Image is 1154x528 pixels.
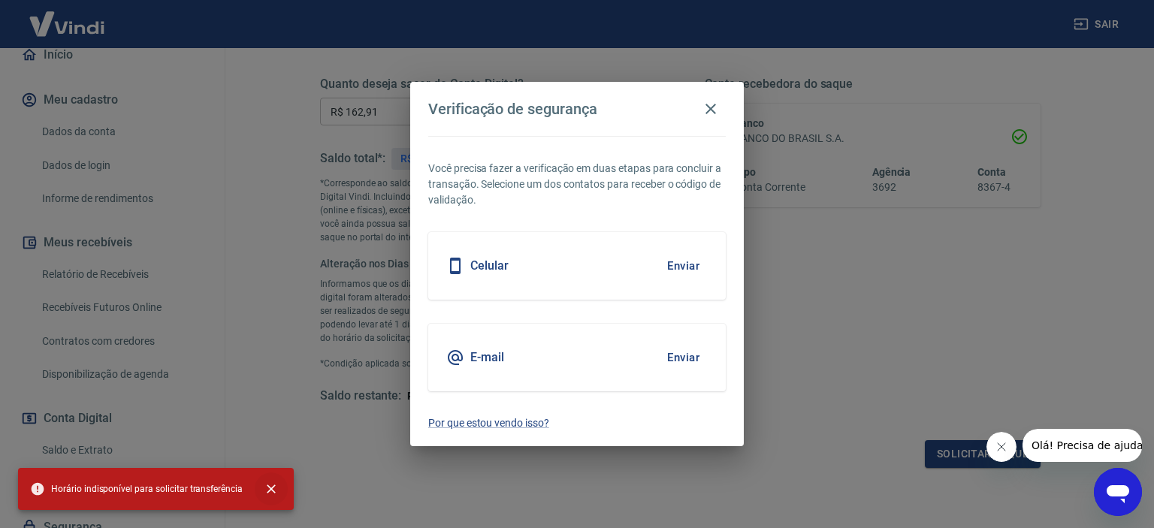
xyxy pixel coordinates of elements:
a: Por que estou vendo isso? [428,415,726,431]
button: Enviar [659,342,708,373]
h4: Verificação de segurança [428,100,597,118]
p: Você precisa fazer a verificação em duas etapas para concluir a transação. Selecione um dos conta... [428,161,726,208]
button: close [255,472,288,505]
span: Horário indisponível para solicitar transferência [30,481,243,496]
h5: E-mail [470,350,504,365]
span: Olá! Precisa de ajuda? [9,11,126,23]
button: Enviar [659,250,708,282]
iframe: Mensagem da empresa [1023,429,1142,462]
iframe: Botão para abrir a janela de mensagens [1094,468,1142,516]
iframe: Fechar mensagem [986,432,1017,462]
h5: Celular [470,258,509,273]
